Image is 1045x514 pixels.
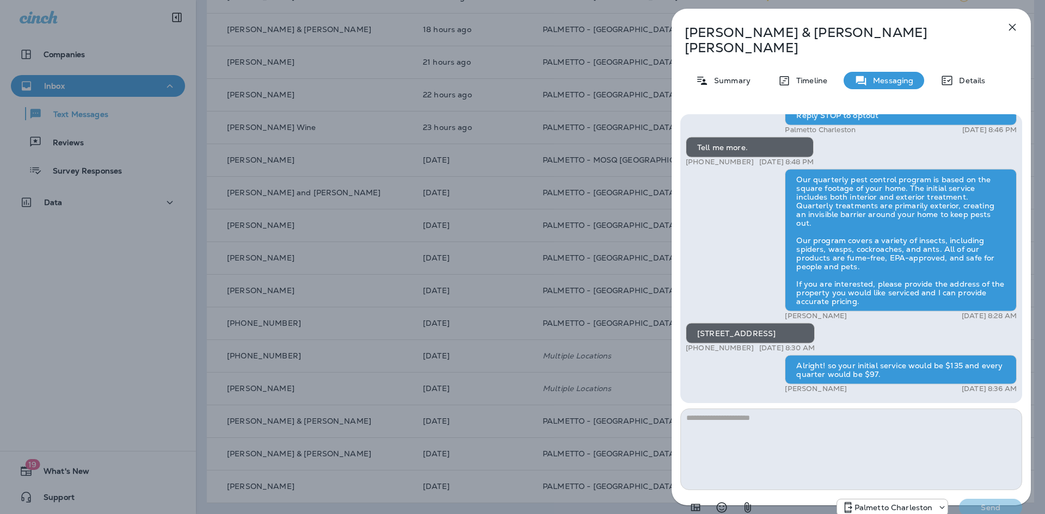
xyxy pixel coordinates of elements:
div: Alright! so your initial service would be $135 and every quarter would be $97. [785,355,1017,385]
p: [PERSON_NAME] [785,385,847,393]
p: Palmetto Charleston [855,503,933,512]
p: Palmetto Charleston [785,126,856,134]
p: Details [954,76,985,85]
div: Tell me more. [686,137,814,158]
div: Our quarterly pest control program is based on the square footage of your home. The initial servi... [785,169,1017,312]
p: [DATE] 8:48 PM [759,158,814,166]
p: [PHONE_NUMBER] [686,158,754,166]
p: [DATE] 8:36 AM [962,385,1017,393]
p: [PERSON_NAME] & [PERSON_NAME] [PERSON_NAME] [685,25,982,55]
div: +1 (843) 277-8322 [837,501,948,514]
p: [DATE] 8:30 AM [759,344,815,352]
p: Timeline [791,76,827,85]
p: [PHONE_NUMBER] [686,344,754,352]
p: Messaging [868,76,913,85]
p: [DATE] 8:28 AM [962,312,1017,320]
p: [PERSON_NAME] [785,312,847,320]
p: Summary [709,76,751,85]
p: [DATE] 8:46 PM [962,126,1017,134]
div: [STREET_ADDRESS] [686,323,815,344]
